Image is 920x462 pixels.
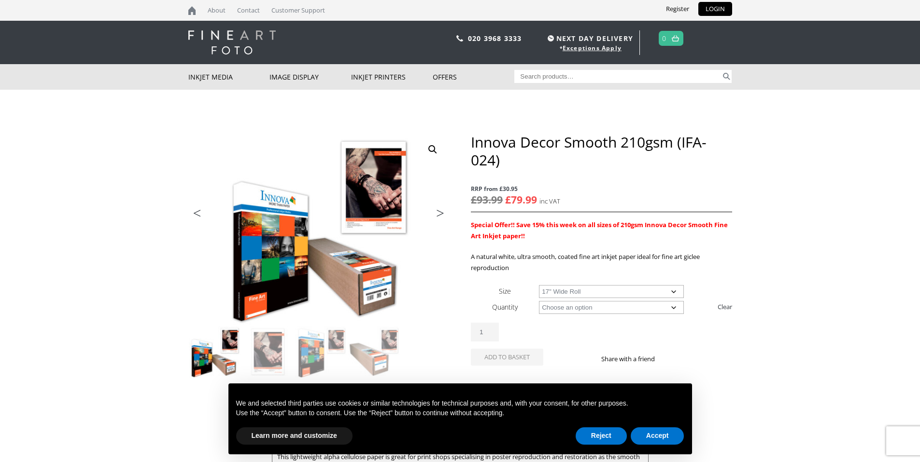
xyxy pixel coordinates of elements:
[492,302,518,312] label: Quantity
[659,2,696,16] a: Register
[499,286,511,296] label: Size
[236,399,684,408] p: We and selected third parties use cookies or similar technologies for technical purposes and, wit...
[563,44,622,52] a: Exceptions Apply
[189,326,241,378] img: Innova Decor Smooth 210gsm (IFA-024)
[545,33,633,44] span: NEXT DAY DELIVERY
[295,326,347,378] img: Innova Decor Smooth 210gsm (IFA-024) - Image 3
[601,353,666,365] p: Share with a friend
[718,299,732,314] a: Clear options
[242,326,294,378] img: Innova Decor Smooth 210gsm (IFA-024) - Image 2
[468,34,522,43] a: 020 3968 3333
[424,141,441,158] a: View full-screen image gallery
[471,193,477,206] span: £
[433,64,514,90] a: Offers
[505,193,537,206] bdi: 79.99
[471,220,728,240] span: Special Offer!! Save 15% this week on all sizes of 210gsm Innova Decor Smooth Fine Art Inkjet pap...
[514,70,721,83] input: Search products…
[672,35,679,41] img: basket.svg
[471,323,499,341] input: Product quantity
[721,70,732,83] button: Search
[662,31,666,45] a: 0
[236,427,353,445] button: Learn more and customize
[678,355,686,363] img: twitter sharing button
[576,427,627,445] button: Reject
[698,2,732,16] a: LOGIN
[471,193,503,206] bdi: 93.99
[351,64,433,90] a: Inkjet Printers
[236,408,684,418] p: Use the “Accept” button to consent. Use the “Reject” button to continue without accepting.
[269,64,351,90] a: Image Display
[456,35,463,41] img: phone.svg
[631,427,684,445] button: Accept
[666,355,674,363] img: facebook sharing button
[690,355,697,363] img: email sharing button
[471,349,543,366] button: Add to basket
[471,251,732,273] p: A natural white, ultra smooth, coated fine art inkjet paper ideal for fine art giclee reproduction
[471,183,732,194] span: RRP from £30.95
[188,64,270,90] a: Inkjet Media
[548,35,554,41] img: time.svg
[188,30,276,54] img: logo-white.svg
[505,193,511,206] span: £
[471,133,732,169] h1: Innova Decor Smooth 210gsm (IFA-024)
[348,326,400,378] img: Innova Decor Smooth 210gsm (IFA-024) - Image 4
